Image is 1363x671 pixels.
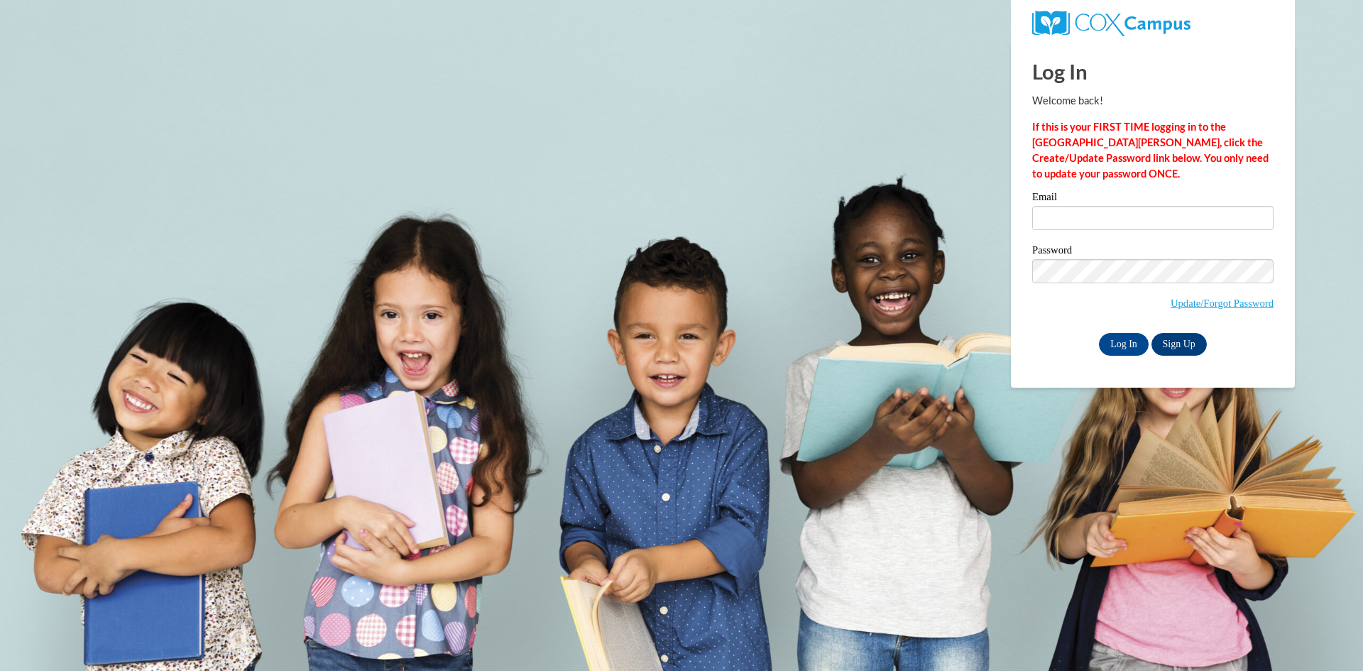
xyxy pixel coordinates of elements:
[1099,333,1149,356] input: Log In
[1032,93,1274,109] p: Welcome back!
[1151,333,1207,356] a: Sign Up
[1032,16,1190,28] a: COX Campus
[1032,57,1274,86] h1: Log In
[1032,121,1269,180] strong: If this is your FIRST TIME logging in to the [GEOGRAPHIC_DATA][PERSON_NAME], click the Create/Upd...
[1171,298,1274,309] a: Update/Forgot Password
[1032,245,1274,259] label: Password
[1032,192,1274,206] label: Email
[1032,11,1190,36] img: COX Campus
